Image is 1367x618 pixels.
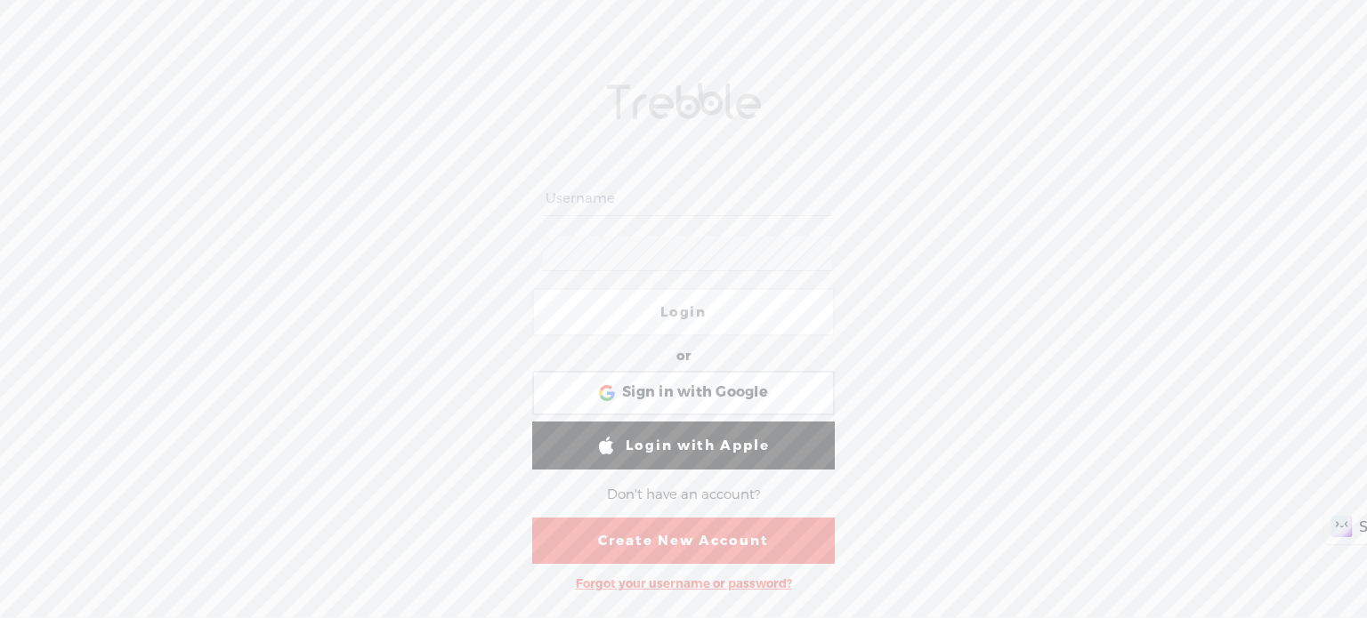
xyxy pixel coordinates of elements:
[532,371,835,415] div: Sign in with Google
[567,567,801,600] div: Forgot your username or password?
[542,181,831,216] input: Username
[607,477,760,514] div: Don't have an account?
[622,383,768,402] span: Sign in with Google
[532,421,835,470] a: Login with Apple
[532,288,835,336] a: Login
[676,342,691,371] div: or
[532,518,835,564] a: Create New Account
